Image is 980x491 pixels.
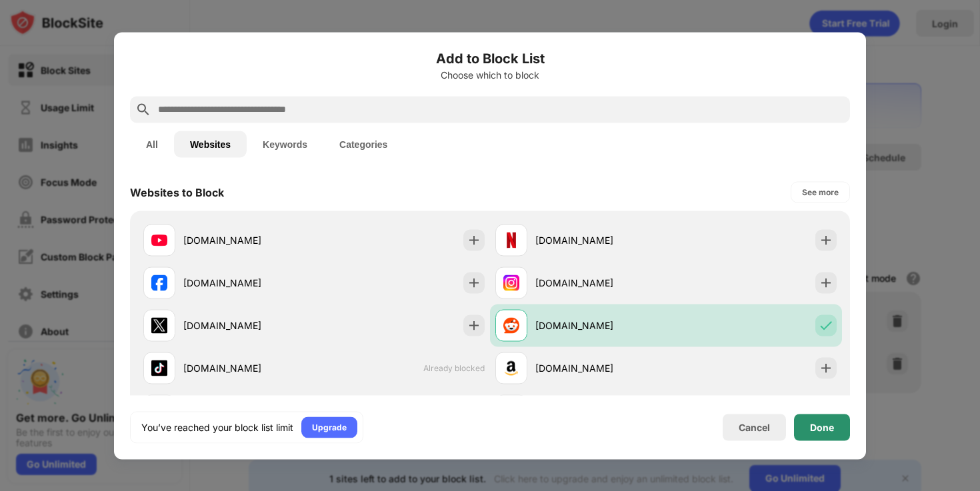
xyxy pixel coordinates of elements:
[135,101,151,117] img: search.svg
[130,48,850,68] h6: Add to Block List
[151,274,167,290] img: favicons
[503,232,519,248] img: favicons
[802,185,839,199] div: See more
[503,274,519,290] img: favicons
[503,360,519,376] img: favicons
[503,317,519,333] img: favicons
[183,361,314,375] div: [DOMAIN_NAME]
[810,422,834,432] div: Done
[174,131,247,157] button: Websites
[535,318,666,332] div: [DOMAIN_NAME]
[183,276,314,290] div: [DOMAIN_NAME]
[535,276,666,290] div: [DOMAIN_NAME]
[130,131,174,157] button: All
[423,363,485,373] span: Already blocked
[151,360,167,376] img: favicons
[535,361,666,375] div: [DOMAIN_NAME]
[183,318,314,332] div: [DOMAIN_NAME]
[535,233,666,247] div: [DOMAIN_NAME]
[151,317,167,333] img: favicons
[183,233,314,247] div: [DOMAIN_NAME]
[141,420,293,434] div: You’ve reached your block list limit
[247,131,323,157] button: Keywords
[151,232,167,248] img: favicons
[130,185,224,199] div: Websites to Block
[739,422,770,433] div: Cancel
[323,131,403,157] button: Categories
[312,420,347,434] div: Upgrade
[130,69,850,80] div: Choose which to block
